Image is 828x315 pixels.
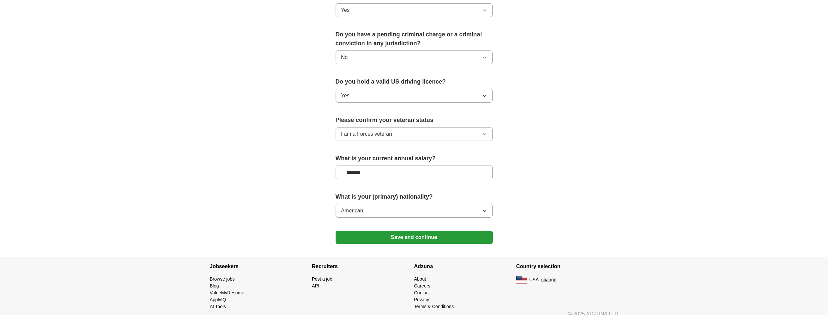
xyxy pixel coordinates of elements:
button: No [336,50,493,64]
button: American [336,204,493,218]
a: About [414,276,426,282]
h4: Country selection [516,257,618,276]
label: What is your (primary) nationality? [336,192,493,201]
a: API [312,283,320,288]
span: No [341,53,348,61]
span: USA [529,276,539,283]
a: Browse jobs [210,276,235,282]
button: Yes [336,89,493,103]
img: US flag [516,276,527,284]
span: Yes [341,6,350,14]
a: Contact [414,290,430,295]
label: Do you have a pending criminal charge or a criminal conviction in any jurisdiction? [336,30,493,48]
a: AI Tools [210,304,226,309]
label: Please confirm your veteran status [336,116,493,125]
button: Save and continue [336,231,493,244]
button: I am a Forces veteran [336,127,493,141]
label: What is your current annual salary? [336,154,493,163]
a: Privacy [414,297,429,302]
a: Post a job [312,276,332,282]
a: ApplyIQ [210,297,226,302]
a: ValueMyResume [210,290,245,295]
span: I am a Forces veteran [341,130,392,138]
span: Yes [341,92,350,100]
a: Careers [414,283,431,288]
a: Terms & Conditions [414,304,454,309]
button: change [541,276,556,283]
button: Yes [336,3,493,17]
a: Blog [210,283,219,288]
span: American [341,207,363,215]
label: Do you hold a valid US driving licence? [336,77,493,86]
